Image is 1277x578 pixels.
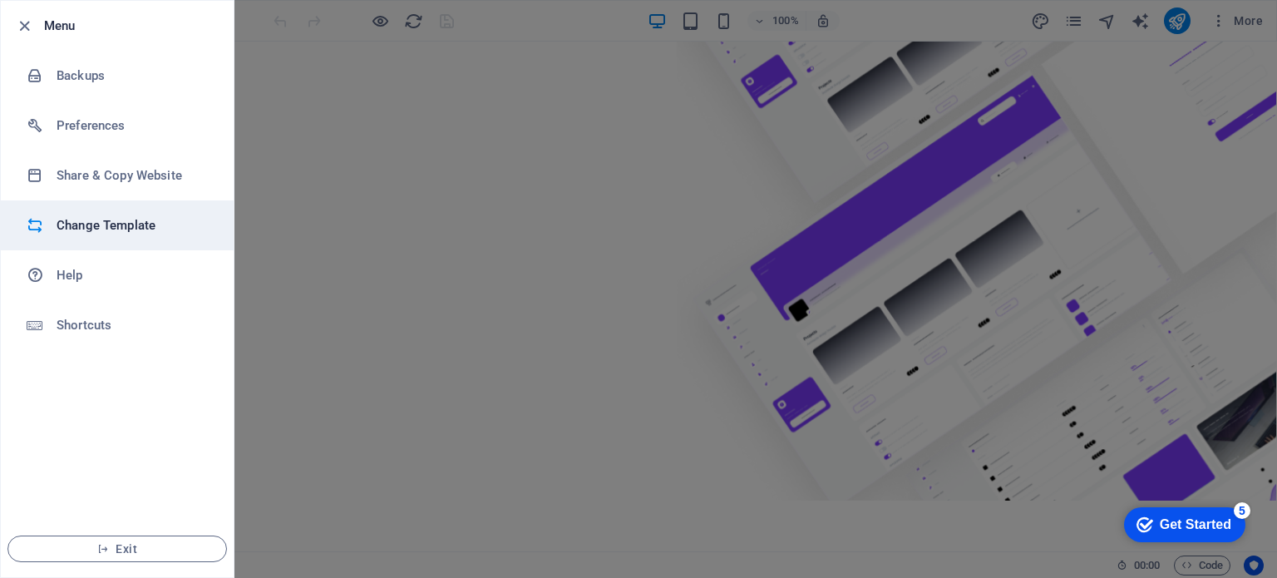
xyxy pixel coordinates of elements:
[57,265,210,285] h6: Help
[123,3,140,20] div: 5
[57,215,210,235] h6: Change Template
[57,315,210,335] h6: Shortcuts
[1,250,234,300] a: Help
[49,18,121,33] div: Get Started
[44,16,220,36] h6: Menu
[57,66,210,86] h6: Backups
[7,536,227,562] button: Exit
[57,165,210,185] h6: Share & Copy Website
[57,116,210,136] h6: Preferences
[22,542,213,556] span: Exit
[13,8,135,43] div: Get Started 5 items remaining, 0% complete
